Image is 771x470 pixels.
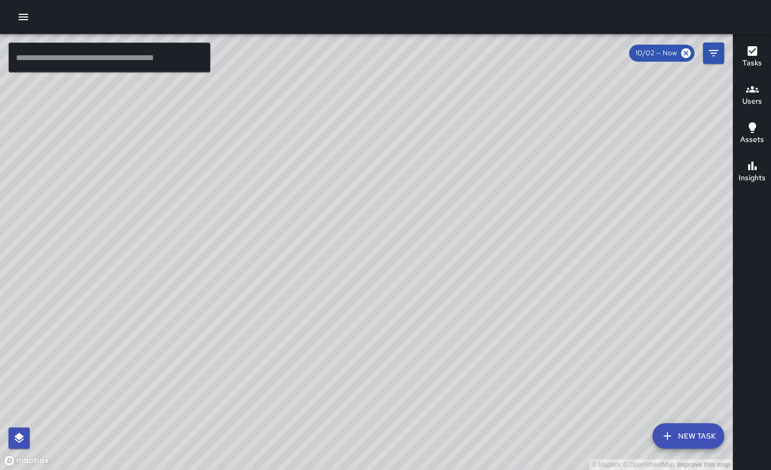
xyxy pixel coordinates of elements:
[733,153,771,191] button: Insights
[742,57,762,69] h6: Tasks
[739,172,766,184] h6: Insights
[653,423,724,449] button: New Task
[629,48,683,58] span: 10/02 — Now
[733,38,771,77] button: Tasks
[733,115,771,153] button: Assets
[629,45,694,62] div: 10/02 — Now
[703,43,724,64] button: Filters
[742,96,762,107] h6: Users
[733,77,771,115] button: Users
[740,134,764,146] h6: Assets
